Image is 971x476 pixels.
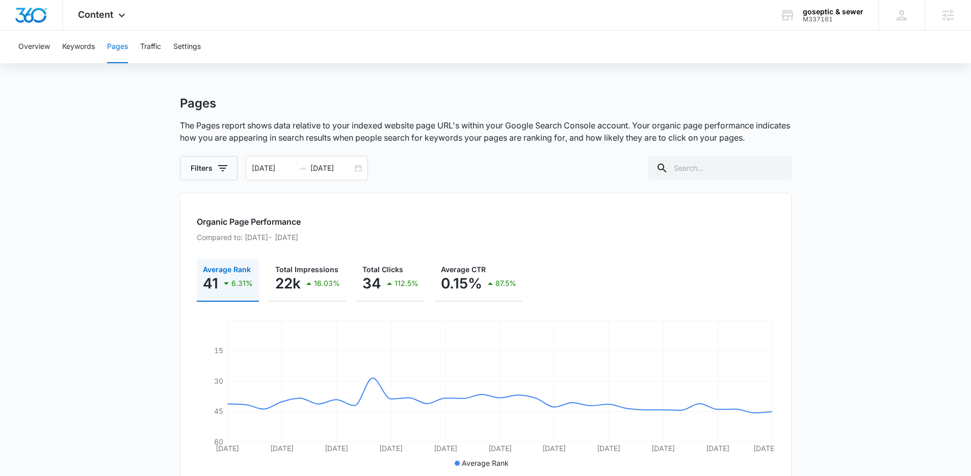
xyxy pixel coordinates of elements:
[140,31,161,63] button: Traffic
[270,444,293,453] tspan: [DATE]
[214,377,223,385] tspan: 30
[314,280,340,287] p: 16.03%
[651,444,675,453] tspan: [DATE]
[310,163,353,174] input: End date
[62,31,95,63] button: Keywords
[180,96,216,111] h1: Pages
[803,16,863,23] div: account id
[542,444,566,453] tspan: [DATE]
[252,163,294,174] input: Start date
[462,459,509,467] span: Average Rank
[203,275,218,292] p: 41
[753,444,776,453] tspan: [DATE]
[214,437,223,446] tspan: 60
[173,31,201,63] button: Settings
[231,280,253,287] p: 6.31%
[395,280,418,287] p: 112.5%
[441,265,486,274] span: Average CTR
[78,9,113,20] span: Content
[298,164,306,172] span: to
[298,164,306,172] span: swap-right
[107,31,128,63] button: Pages
[203,265,251,274] span: Average Rank
[433,444,457,453] tspan: [DATE]
[324,444,348,453] tspan: [DATE]
[441,275,482,292] p: 0.15%
[362,265,403,274] span: Total Clicks
[275,275,301,292] p: 22k
[362,275,381,292] p: 34
[214,407,223,415] tspan: 45
[214,346,223,355] tspan: 15
[379,444,402,453] tspan: [DATE]
[197,216,775,228] h2: Organic Page Performance
[275,265,338,274] span: Total Impressions
[216,444,239,453] tspan: [DATE]
[803,8,863,16] div: account name
[495,280,516,287] p: 87.5%
[648,156,792,180] input: Search...
[706,444,729,453] tspan: [DATE]
[180,119,792,144] p: The Pages report shows data relative to your indexed website page URL's within your Google Search...
[488,444,511,453] tspan: [DATE]
[197,232,775,243] p: Compared to: [DATE] - [DATE]
[180,156,238,180] button: Filters
[18,31,50,63] button: Overview
[597,444,620,453] tspan: [DATE]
